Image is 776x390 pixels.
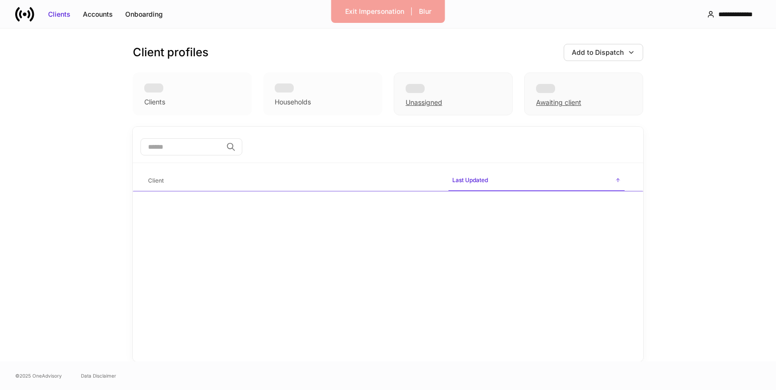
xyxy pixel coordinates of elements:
[125,10,163,19] div: Onboarding
[406,98,442,107] div: Unassigned
[339,4,410,19] button: Exit Impersonation
[42,7,77,22] button: Clients
[144,171,441,191] span: Client
[83,10,113,19] div: Accounts
[413,4,438,19] button: Blur
[452,175,488,185] h6: Last Updated
[275,97,311,107] div: Households
[119,7,169,22] button: Onboarding
[536,98,581,107] div: Awaiting client
[419,7,431,16] div: Blur
[133,45,209,60] h3: Client profiles
[564,44,643,61] button: Add to Dispatch
[148,176,164,185] h6: Client
[448,171,625,191] span: Last Updated
[48,10,70,19] div: Clients
[394,72,513,115] div: Unassigned
[572,48,624,57] div: Add to Dispatch
[345,7,404,16] div: Exit Impersonation
[81,372,116,380] a: Data Disclaimer
[15,372,62,380] span: © 2025 OneAdvisory
[144,97,165,107] div: Clients
[524,72,643,115] div: Awaiting client
[77,7,119,22] button: Accounts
